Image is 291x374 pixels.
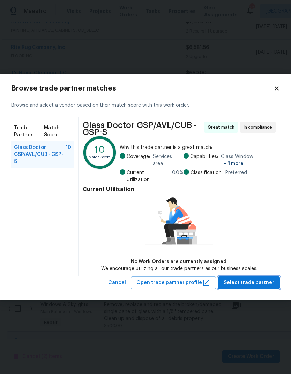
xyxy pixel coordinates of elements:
span: Glass Doctor GSP/AVL/CUB - GSP-S [83,122,202,136]
div: We encourage utilizing all our trade partners as our business scales. [101,265,258,272]
button: Open trade partner profile [131,276,216,289]
h2: Browse trade partner matches [11,85,274,92]
span: Open trade partner profile [136,279,210,287]
span: Cancel [108,279,126,287]
span: Why this trade partner is a great match: [120,144,276,151]
span: Coverage: [127,153,150,167]
span: Match Score [44,124,71,138]
span: Glass Doctor GSP/AVL/CUB - GSP-S [14,144,66,165]
button: Select trade partner [218,276,280,289]
span: + 1 more [224,161,244,166]
span: Preferred [225,169,247,176]
h4: Current Utilization [83,186,276,193]
span: Trade Partner [14,124,44,138]
text: Match Score [89,155,111,159]
button: Cancel [105,276,129,289]
span: Glass Window [221,153,276,167]
span: Current Utilization: [127,169,169,183]
span: 0.0 % [172,169,184,183]
text: 10 [95,145,105,154]
span: 10 [66,144,71,165]
div: No Work Orders are currently assigned! [101,258,258,265]
span: Classification: [191,169,223,176]
span: Services area [153,153,184,167]
span: Capabilities: [190,153,218,167]
span: Great match [208,124,237,131]
span: In compliance [244,124,275,131]
span: Select trade partner [224,279,274,287]
div: Browse and select a vendor based on their match score with this work order. [11,93,280,117]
